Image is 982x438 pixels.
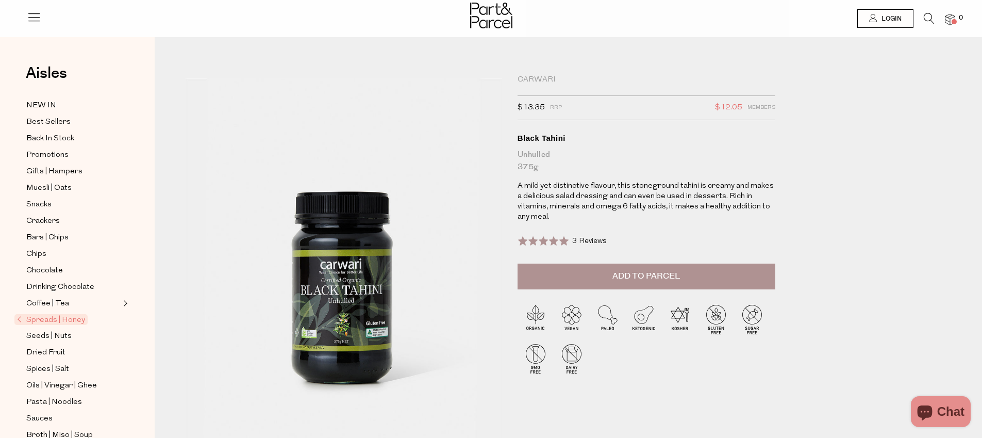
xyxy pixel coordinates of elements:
[26,396,120,409] a: Pasta | Noodles
[26,215,120,228] a: Crackers
[26,199,52,211] span: Snacks
[26,297,120,310] a: Coffee | Tea
[26,413,53,425] span: Sauces
[26,132,120,145] a: Back In Stock
[26,363,69,376] span: Spices | Salt
[734,301,770,337] img: P_P-ICONS-Live_Bec_V11_Sugar_Free.svg
[26,281,94,294] span: Drinking Chocolate
[470,3,512,28] img: Part&Parcel
[26,231,120,244] a: Bars | Chips
[26,165,120,178] a: Gifts | Hampers
[26,133,74,145] span: Back In Stock
[26,264,120,277] a: Chocolate
[26,116,120,128] a: Best Sellers
[612,270,680,282] span: Add to Parcel
[26,281,120,294] a: Drinking Chocolate
[26,116,71,128] span: Best Sellers
[518,181,775,222] p: A mild yet distinctive flavour, this stoneground tahini is creamy and makes a delicious salad dre...
[590,301,626,337] img: P_P-ICONS-Live_Bec_V11_Paleo.svg
[26,363,120,376] a: Spices | Salt
[747,101,775,115] span: Members
[26,232,69,244] span: Bars | Chips
[26,215,60,228] span: Crackers
[554,301,590,337] img: P_P-ICONS-Live_Bec_V11_Vegan.svg
[550,101,562,115] span: RRP
[945,14,955,25] a: 0
[26,347,65,359] span: Dried Fruit
[518,301,554,337] img: P_P-ICONS-Live_Bec_V11_Organic.svg
[14,314,88,325] span: Spreads | Honey
[26,298,69,310] span: Coffee | Tea
[518,149,775,173] div: Unhulled 375g
[26,380,97,392] span: Oils | Vinegar | Ghee
[518,264,775,289] button: Add to Parcel
[698,301,734,337] img: P_P-ICONS-Live_Bec_V11_Gluten_Free.svg
[26,330,120,343] a: Seeds | Nuts
[26,62,67,85] span: Aisles
[26,198,120,211] a: Snacks
[26,100,56,112] span: NEW IN
[26,248,46,261] span: Chips
[26,330,72,343] span: Seeds | Nuts
[26,396,82,409] span: Pasta | Noodles
[572,237,607,245] span: 3 Reviews
[26,182,120,194] a: Muesli | Oats
[857,9,913,28] a: Login
[26,346,120,359] a: Dried Fruit
[26,99,120,112] a: NEW IN
[26,265,63,277] span: Chocolate
[17,314,120,326] a: Spreads | Honey
[26,379,120,392] a: Oils | Vinegar | Ghee
[662,301,698,337] img: P_P-ICONS-Live_Bec_V11_Kosher.svg
[26,66,67,91] a: Aisles
[518,340,554,377] img: P_P-ICONS-Live_Bec_V11_GMO_Free.svg
[554,340,590,377] img: P_P-ICONS-Live_Bec_V11_Dairy_Free.svg
[518,75,775,85] div: Carwari
[26,149,120,161] a: Promotions
[26,412,120,425] a: Sauces
[26,182,72,194] span: Muesli | Oats
[26,248,120,261] a: Chips
[121,297,128,310] button: Expand/Collapse Coffee | Tea
[518,101,545,115] span: $13.35
[26,166,82,178] span: Gifts | Hampers
[626,301,662,337] img: P_P-ICONS-Live_Bec_V11_Ketogenic.svg
[715,101,742,115] span: $12.05
[956,13,966,23] span: 0
[908,396,974,430] inbox-online-store-chat: Shopify online store chat
[879,14,902,23] span: Login
[518,133,775,143] div: Black Tahini
[26,149,69,161] span: Promotions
